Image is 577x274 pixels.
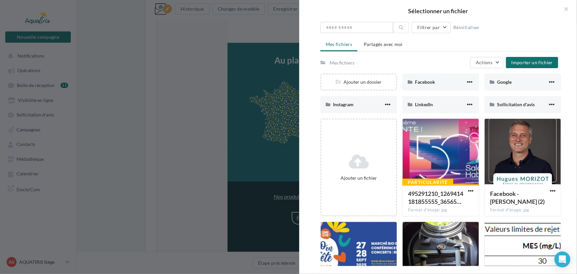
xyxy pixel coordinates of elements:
h2: Carrefour des Gestions Locales de l'Eau [85,228,254,239]
span: Partagés avec moi [364,41,403,47]
span: [DATE] [192,127,209,133]
p: Nous serons également présents ainsi que le . [85,252,254,268]
div: Ajouter un dossier [321,79,396,85]
span: Facebook [415,79,435,85]
h2: Sélectionner un fichier [310,8,566,14]
img: c153832d-8c83-14b9-c137-c60c27c4ea8e.jpg [70,206,269,218]
span: Instagram [333,102,353,107]
div: Open Intercom Messenger [555,251,570,267]
div: Particularité [402,179,453,186]
div: Mes fichiers [330,60,354,66]
span: matinée portes-ouvertes [185,119,244,125]
span: LinkedIn [415,102,433,107]
a: Participer aux portes-ouvertes [123,188,216,194]
p: Nous avons le plaisir de vous inviter à une au siège , le , en parallèle du Carrefour des Gestion... [85,118,254,142]
span: Actions [476,60,492,65]
div: Ajouter un fichier [324,175,393,181]
div: Format d'image: jpg [490,207,556,213]
span: Aquatiris à [GEOGRAPHIC_DATA] [106,127,186,133]
button: Importer un fichier [506,57,558,68]
span: Sollicitation d'avis [497,102,535,107]
span: Venez nous rencontrer ! [148,12,191,17]
button: Filtrer par [412,22,451,33]
span: l’après-midi du [DATE] [160,252,212,259]
p: Bonjour, [85,111,254,118]
span: Google [497,79,512,85]
span: Importer un fichier [511,60,553,65]
img: En_tete_emailing.jpg [70,34,269,101]
p: Au programme : découverte de notre univers, visite du showroom et échanges conviviaux autour d'un... [85,150,254,166]
div: Format d'image: jpg [408,207,474,213]
span: 495291210_1269414181855555_3656545366207414575_n [408,190,463,205]
button: Actions [470,57,503,68]
a: Voir la version en ligne [150,19,189,24]
span: Mes fichiers [326,41,352,47]
button: Réinitialiser [451,23,482,31]
span: Facebook - Hugues MORIZOT (2) [490,190,545,205]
